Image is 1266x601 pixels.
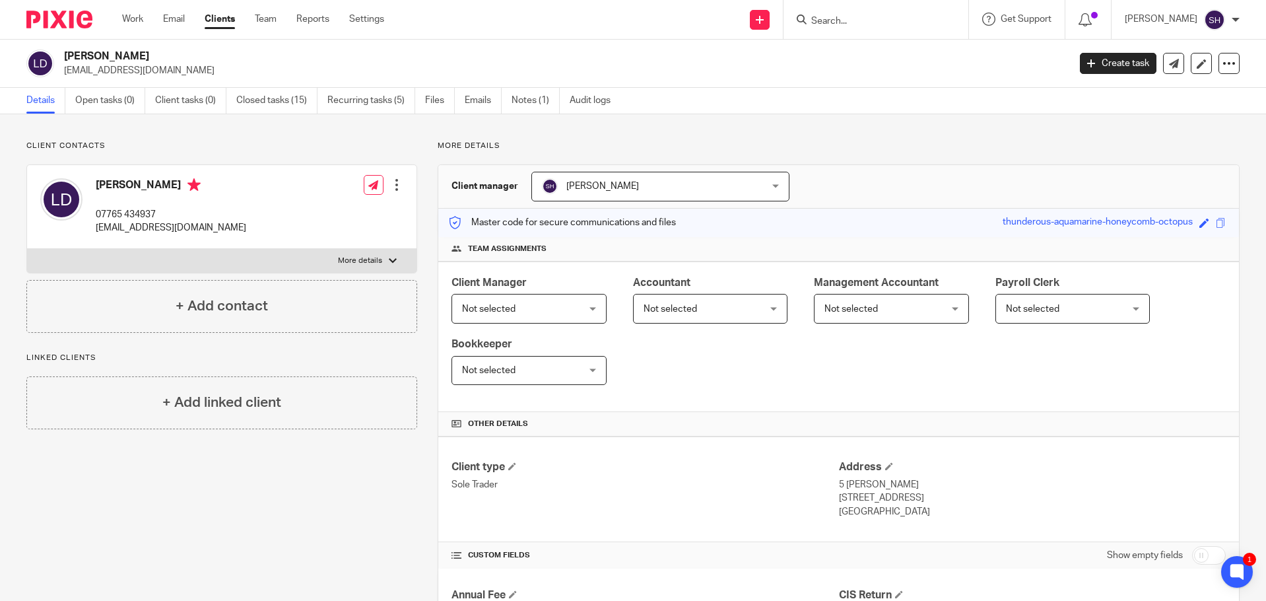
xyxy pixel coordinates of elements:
span: Get Support [1001,15,1051,24]
div: 1 [1243,553,1256,566]
a: Client tasks (0) [155,88,226,114]
img: svg%3E [542,178,558,194]
span: Not selected [824,304,878,314]
a: Files [425,88,455,114]
a: Clients [205,13,235,26]
p: Sole Trader [451,478,838,491]
h4: + Add linked client [162,392,281,413]
a: Settings [349,13,384,26]
a: Open tasks (0) [75,88,145,114]
div: thunderous-aquamarine-honeycomb-octopus [1003,215,1193,230]
h4: Client type [451,460,838,474]
span: Accountant [633,277,690,288]
span: Not selected [462,304,516,314]
p: [GEOGRAPHIC_DATA] [839,505,1226,518]
p: [EMAIL_ADDRESS][DOMAIN_NAME] [64,64,1060,77]
p: [STREET_ADDRESS] [839,491,1226,505]
span: Team assignments [468,244,547,254]
img: Pixie [26,11,92,28]
h4: CUSTOM FIELDS [451,550,838,561]
input: Search [810,16,929,28]
p: Linked clients [26,353,417,363]
img: svg%3E [1204,9,1225,30]
span: Not selected [644,304,697,314]
img: svg%3E [26,50,54,77]
a: Recurring tasks (5) [327,88,415,114]
span: Not selected [462,366,516,375]
a: Create task [1080,53,1156,74]
p: More details [338,256,382,266]
a: Emails [465,88,502,114]
label: Show empty fields [1107,549,1183,562]
a: Team [255,13,277,26]
h4: [PERSON_NAME] [96,178,246,195]
h4: + Add contact [176,296,268,316]
h2: [PERSON_NAME] [64,50,861,63]
p: Client contacts [26,141,417,151]
span: Payroll Clerk [995,277,1059,288]
i: Primary [187,178,201,192]
a: Reports [296,13,329,26]
span: Bookkeeper [451,339,512,349]
a: Audit logs [570,88,620,114]
span: Other details [468,419,528,429]
h3: Client manager [451,180,518,193]
span: Client Manager [451,277,527,288]
span: Not selected [1006,304,1059,314]
p: 07765 434937 [96,208,246,221]
p: More details [438,141,1240,151]
span: Management Accountant [814,277,939,288]
p: [EMAIL_ADDRESS][DOMAIN_NAME] [96,221,246,234]
h4: Address [839,460,1226,474]
img: svg%3E [40,178,83,221]
span: [PERSON_NAME] [566,182,639,191]
a: Work [122,13,143,26]
p: Master code for secure communications and files [448,216,676,229]
p: 5 [PERSON_NAME] [839,478,1226,491]
p: [PERSON_NAME] [1125,13,1197,26]
a: Details [26,88,65,114]
a: Email [163,13,185,26]
a: Closed tasks (15) [236,88,317,114]
a: Notes (1) [512,88,560,114]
